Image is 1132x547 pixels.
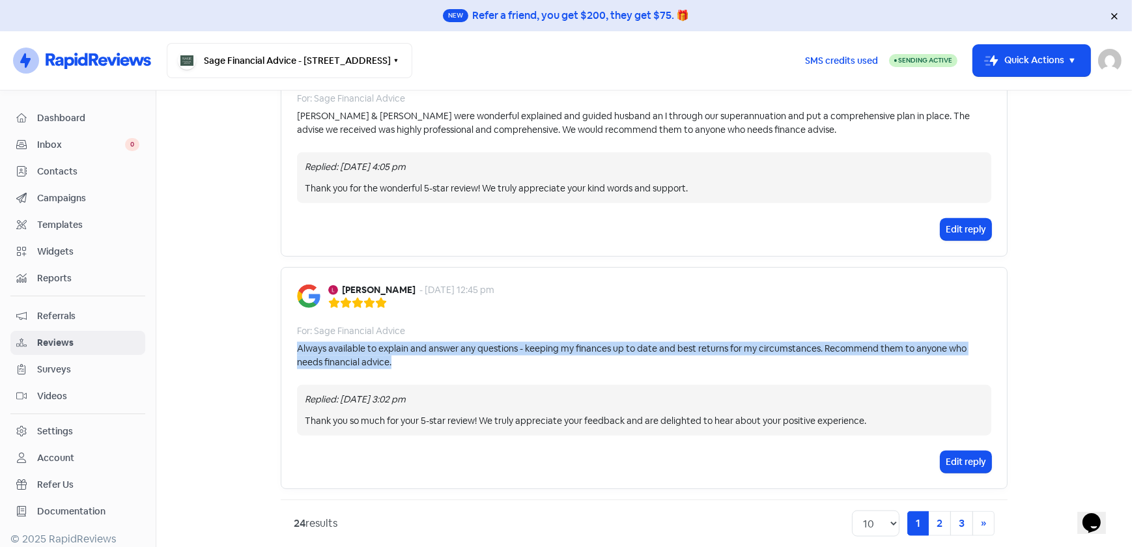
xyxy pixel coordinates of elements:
span: Widgets [37,245,139,259]
span: SMS credits used [805,54,878,68]
i: Replied: [DATE] 4:05 pm [305,161,406,173]
div: Settings [37,425,73,438]
div: For: Sage Financial Advice [297,92,405,105]
a: Documentation [10,499,145,524]
div: For: Sage Financial Advice [297,324,405,338]
div: © 2025 RapidReviews [10,531,145,547]
span: Sending Active [898,56,952,64]
a: 3 [950,511,973,536]
div: Account [37,451,74,465]
span: Videos [37,389,139,403]
span: Referrals [37,309,139,323]
img: User [1098,49,1122,72]
a: Account [10,446,145,470]
a: Templates [10,213,145,237]
a: SMS credits used [794,53,889,66]
button: Edit reply [941,219,991,240]
span: Dashboard [37,111,139,125]
div: results [294,516,337,531]
button: Edit reply [941,451,991,473]
a: Refer Us [10,473,145,497]
span: Reviews [37,336,139,350]
div: [PERSON_NAME] & [PERSON_NAME] were wonderful explained and guided husband an I through our supera... [297,109,991,137]
div: Refer a friend, you get $200, they get $75. 🎁 [472,8,689,23]
a: Next [972,511,995,536]
a: Reviews [10,331,145,355]
span: 0 [125,138,139,151]
a: Reports [10,266,145,290]
a: Contacts [10,160,145,184]
span: New [443,9,468,22]
strong: 24 [294,516,305,530]
a: Settings [10,419,145,443]
button: Quick Actions [973,45,1090,76]
span: Contacts [37,165,139,178]
span: Inbox [37,138,125,152]
span: Documentation [37,505,139,518]
button: Sage Financial Advice - [STREET_ADDRESS] [167,43,412,78]
span: Surveys [37,363,139,376]
span: Reports [37,272,139,285]
a: Campaigns [10,186,145,210]
div: Thank you so much for your 5-star review! We truly appreciate your feedback and are delighted to ... [305,414,983,428]
span: Refer Us [37,478,139,492]
div: Thank you for the wonderful 5-star review! We truly appreciate your kind words and support. [305,182,983,195]
div: - [DATE] 12:45 pm [419,283,494,297]
a: 1 [907,511,929,536]
i: Replied: [DATE] 3:02 pm [305,393,406,405]
a: 2 [928,511,951,536]
div: Always available to explain and answer any questions - keeping my finances up to date and best re... [297,342,991,369]
iframe: chat widget [1077,495,1119,534]
a: Dashboard [10,106,145,130]
img: Image [297,285,320,308]
a: Inbox 0 [10,133,145,157]
span: Templates [37,218,139,232]
img: Avatar [328,285,338,295]
a: Videos [10,384,145,408]
a: Surveys [10,358,145,382]
span: » [981,516,986,530]
b: [PERSON_NAME] [342,283,416,297]
span: Campaigns [37,191,139,205]
a: Sending Active [889,53,957,68]
a: Referrals [10,304,145,328]
a: Widgets [10,240,145,264]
